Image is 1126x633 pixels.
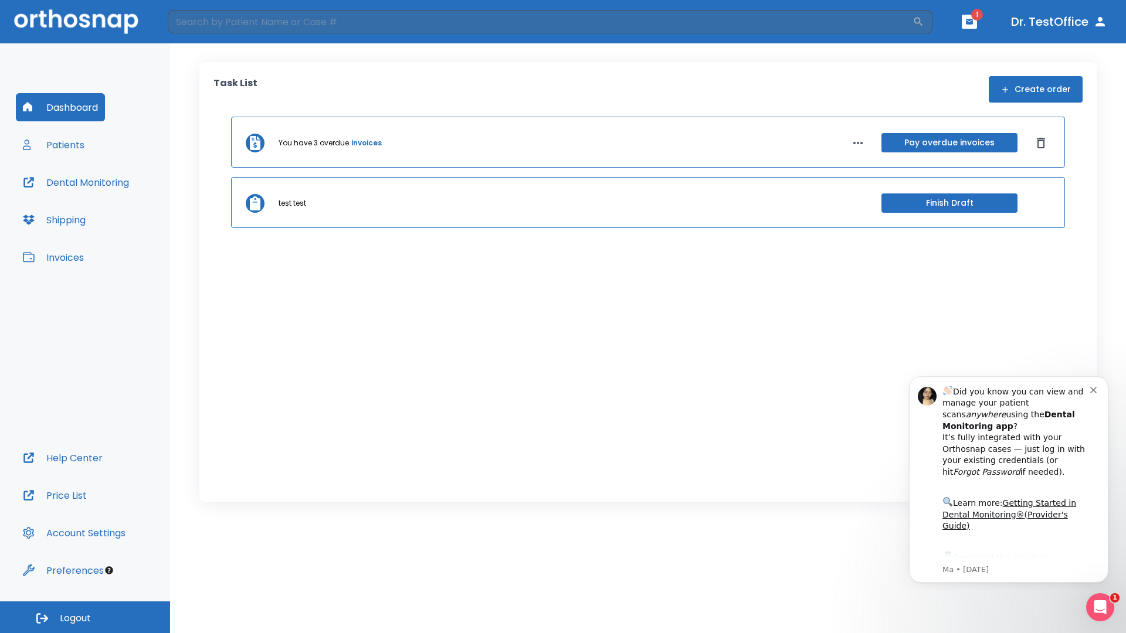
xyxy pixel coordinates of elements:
[104,565,114,576] div: Tooltip anchor
[16,481,94,509] button: Price List
[971,9,983,21] span: 1
[60,612,91,625] span: Logout
[351,138,382,148] a: invoices
[1086,593,1114,621] iframe: Intercom live chat
[16,243,91,271] button: Invoices
[279,138,349,148] p: You have 3 overdue
[213,76,257,103] p: Task List
[14,9,138,33] img: Orthosnap
[199,18,208,28] button: Dismiss notification
[16,556,111,584] button: Preferences
[16,168,136,196] button: Dental Monitoring
[16,131,91,159] button: Patients
[1032,134,1050,152] button: Dismiss
[51,184,199,244] div: Download the app: | ​ Let us know if you need help getting started!
[881,193,1018,213] button: Finish Draft
[51,199,199,209] p: Message from Ma, sent 4w ago
[891,366,1126,590] iframe: Intercom notifications message
[881,133,1018,152] button: Pay overdue invoices
[279,198,306,209] p: test test
[168,10,913,33] input: Search by Patient Name or Case #
[16,93,105,121] button: Dashboard
[16,206,93,234] button: Shipping
[1110,593,1120,603] span: 1
[16,519,133,547] button: Account Settings
[1006,11,1112,32] button: Dr. TestOffice
[51,187,155,208] a: App Store
[16,444,110,472] button: Help Center
[989,76,1083,103] button: Create order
